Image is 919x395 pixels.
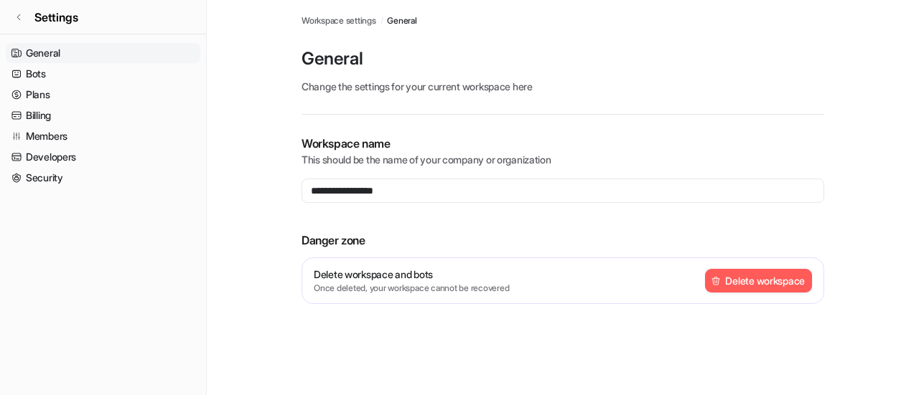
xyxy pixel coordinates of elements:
[302,14,376,27] a: Workspace settings
[387,14,416,27] a: General
[6,168,200,188] a: Security
[302,152,824,167] p: This should be the name of your company or organization
[6,85,200,105] a: Plans
[705,269,812,292] button: Delete workspace
[302,232,824,249] p: Danger zone
[6,126,200,146] a: Members
[6,147,200,167] a: Developers
[6,43,200,63] a: General
[314,267,509,282] p: Delete workspace and bots
[6,64,200,84] a: Bots
[302,47,824,70] p: General
[6,105,200,125] a: Billing
[314,282,509,295] p: Once deleted, your workspace cannot be recovered
[34,9,78,26] span: Settings
[302,79,824,94] p: Change the settings for your current workspace here
[302,135,824,152] p: Workspace name
[381,14,383,27] span: /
